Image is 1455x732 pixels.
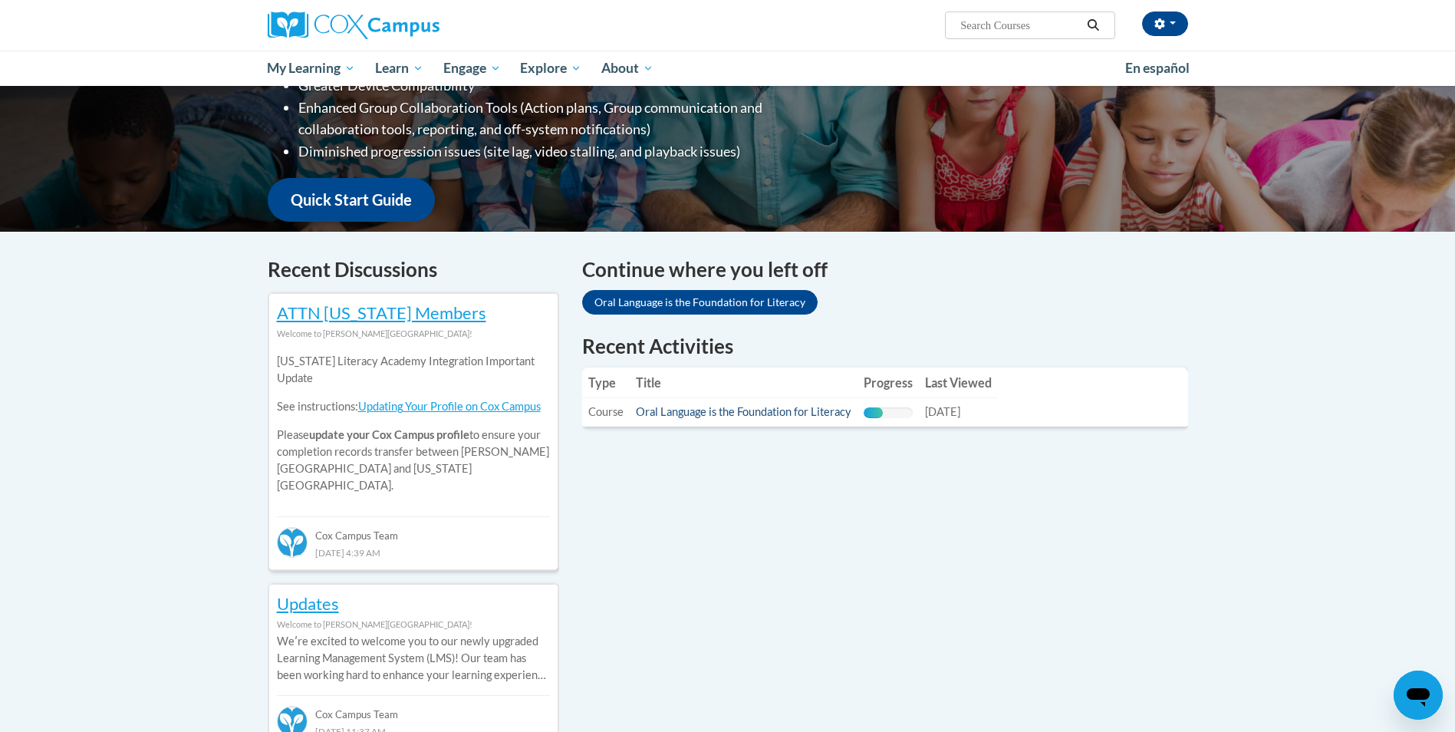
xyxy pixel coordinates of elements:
button: Search [1081,16,1104,35]
a: ATTN [US_STATE] Members [277,302,486,323]
a: My Learning [258,51,366,86]
img: Cox Campus Team [277,527,308,558]
a: Quick Start Guide [268,178,435,222]
a: Oral Language is the Foundation for Literacy [582,290,818,315]
div: [DATE] 4:39 AM [277,544,550,561]
a: Cox Campus [268,12,559,39]
div: Progress, % [864,407,884,418]
h1: Recent Activities [582,332,1188,360]
span: Course [588,405,624,418]
a: About [591,51,663,86]
th: Progress [858,368,919,398]
div: Welcome to [PERSON_NAME][GEOGRAPHIC_DATA]! [277,325,550,342]
h4: Recent Discussions [268,255,559,285]
a: Updating Your Profile on Cox Campus [358,400,541,413]
a: Explore [510,51,591,86]
input: Search Courses [959,16,1081,35]
span: Explore [520,59,581,77]
p: Weʹre excited to welcome you to our newly upgraded Learning Management System (LMS)! Our team has... [277,633,550,684]
img: Cox Campus [268,12,439,39]
h4: Continue where you left off [582,255,1188,285]
span: Learn [375,59,423,77]
a: En español [1115,52,1200,84]
b: update your Cox Campus profile [309,428,469,441]
span: [DATE] [925,405,960,418]
li: Enhanced Group Collaboration Tools (Action plans, Group communication and collaboration tools, re... [298,97,824,141]
th: Last Viewed [919,368,998,398]
a: Oral Language is the Foundation for Literacy [636,405,851,418]
th: Type [582,368,630,398]
span: About [601,59,653,77]
p: [US_STATE] Literacy Academy Integration Important Update [277,353,550,387]
span: Engage [443,59,501,77]
a: Updates [277,593,339,614]
div: Please to ensure your completion records transfer between [PERSON_NAME][GEOGRAPHIC_DATA] and [US_... [277,342,550,506]
a: Engage [433,51,511,86]
div: Welcome to [PERSON_NAME][GEOGRAPHIC_DATA]! [277,616,550,633]
div: Cox Campus Team [277,695,550,723]
iframe: Button to launch messaging window [1394,671,1443,720]
div: Cox Campus Team [277,516,550,544]
p: See instructions: [277,398,550,415]
span: En español [1125,60,1190,76]
li: Diminished progression issues (site lag, video stalling, and playback issues) [298,140,824,163]
th: Title [630,368,858,398]
a: Learn [365,51,433,86]
span: My Learning [267,59,355,77]
div: Main menu [245,51,1211,86]
button: Account Settings [1142,12,1188,36]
